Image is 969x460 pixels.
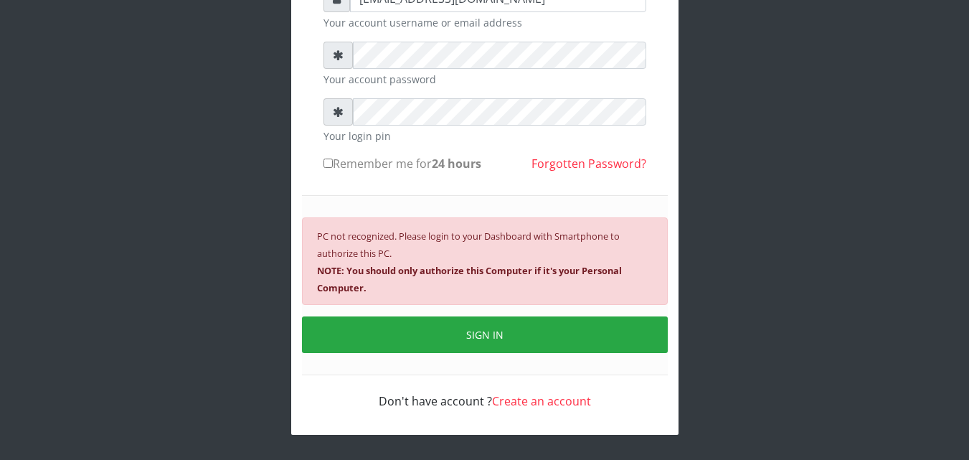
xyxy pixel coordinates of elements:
[323,375,646,410] div: Don't have account ?
[323,72,646,87] small: Your account password
[323,159,333,168] input: Remember me for24 hours
[317,264,622,294] b: NOTE: You should only authorize this Computer if it's your Personal Computer.
[302,316,668,353] button: SIGN IN
[323,15,646,30] small: Your account username or email address
[323,155,481,172] label: Remember me for
[323,128,646,144] small: Your login pin
[531,156,646,172] a: Forgotten Password?
[317,230,622,294] small: PC not recognized. Please login to your Dashboard with Smartphone to authorize this PC.
[492,393,591,409] a: Create an account
[432,156,481,172] b: 24 hours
